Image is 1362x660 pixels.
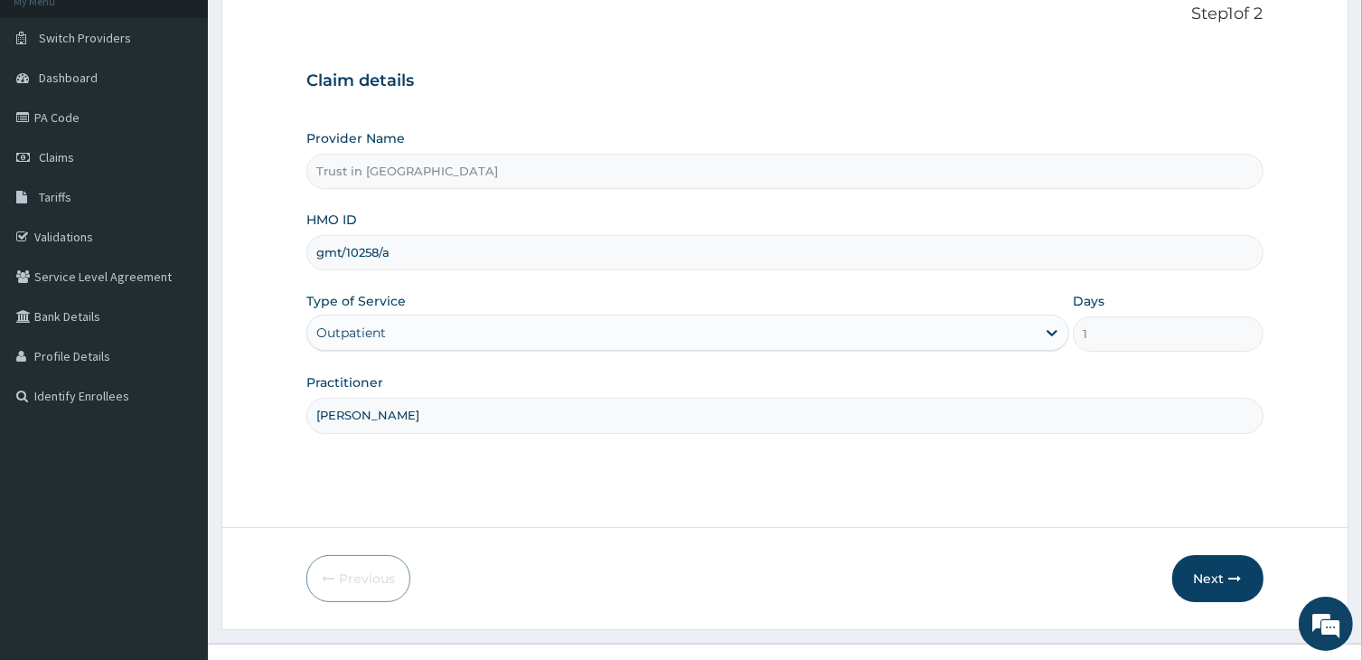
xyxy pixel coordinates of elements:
[296,9,340,52] div: Minimize live chat window
[306,555,410,602] button: Previous
[1073,292,1104,310] label: Days
[306,398,1263,433] input: Enter Name
[306,373,383,391] label: Practitioner
[316,324,386,342] div: Outpatient
[306,71,1263,91] h3: Claim details
[33,90,73,136] img: d_794563401_company_1708531726252_794563401
[105,209,249,391] span: We're online!
[1172,555,1263,602] button: Next
[306,211,357,229] label: HMO ID
[39,149,74,165] span: Claims
[306,235,1263,270] input: Enter HMO ID
[94,101,304,125] div: Chat with us now
[306,129,405,147] label: Provider Name
[306,5,1263,24] p: Step 1 of 2
[39,70,98,86] span: Dashboard
[9,456,344,519] textarea: Type your message and hit 'Enter'
[39,189,71,205] span: Tariffs
[39,30,131,46] span: Switch Providers
[306,292,406,310] label: Type of Service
